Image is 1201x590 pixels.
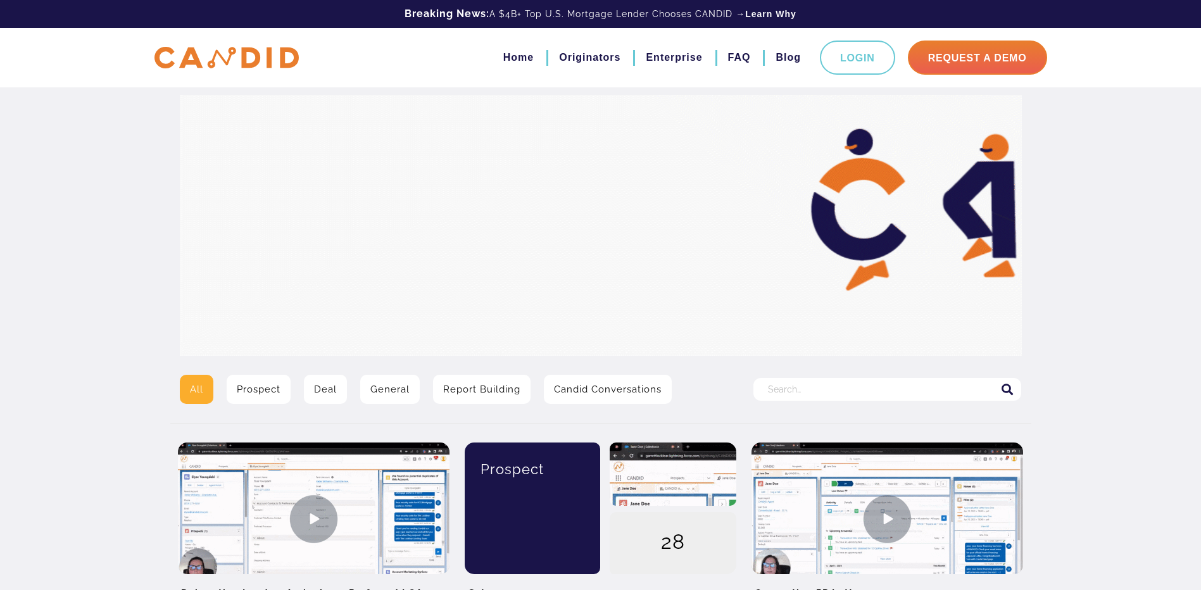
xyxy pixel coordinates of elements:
a: Learn Why [745,8,796,20]
a: Blog [776,47,801,68]
a: Originators [559,47,620,68]
a: Enterprise [646,47,702,68]
a: Deal [304,375,347,404]
a: General [360,375,420,404]
a: Home [503,47,534,68]
div: Prospect [474,442,591,496]
img: Video Library Hero [180,95,1022,356]
a: Prospect [227,375,291,404]
a: Login [820,41,895,75]
a: Report Building [433,375,531,404]
div: 28 [610,512,736,575]
a: Request A Demo [908,41,1047,75]
img: CANDID APP [154,47,299,69]
a: FAQ [728,47,751,68]
b: Breaking News: [405,8,489,20]
a: All [180,375,213,404]
a: Candid Conversations [544,375,672,404]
